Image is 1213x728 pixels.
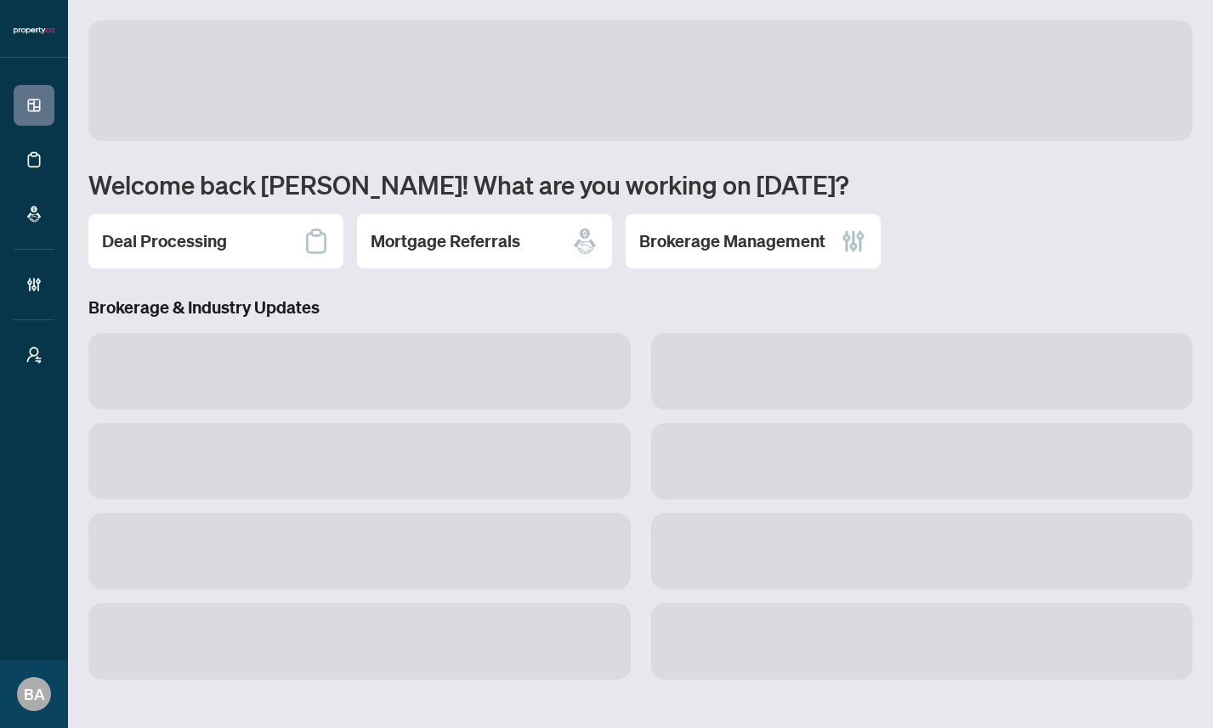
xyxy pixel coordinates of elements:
[88,296,1193,319] h3: Brokerage & Industry Updates
[24,682,45,706] span: BA
[88,168,1193,200] h1: Welcome back [PERSON_NAME]! What are you working on [DATE]?
[102,229,227,253] h2: Deal Processing
[371,229,520,253] h2: Mortgage Referrals
[26,347,43,364] span: user-switch
[14,25,54,36] img: logo
[639,229,825,253] h2: Brokerage Management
